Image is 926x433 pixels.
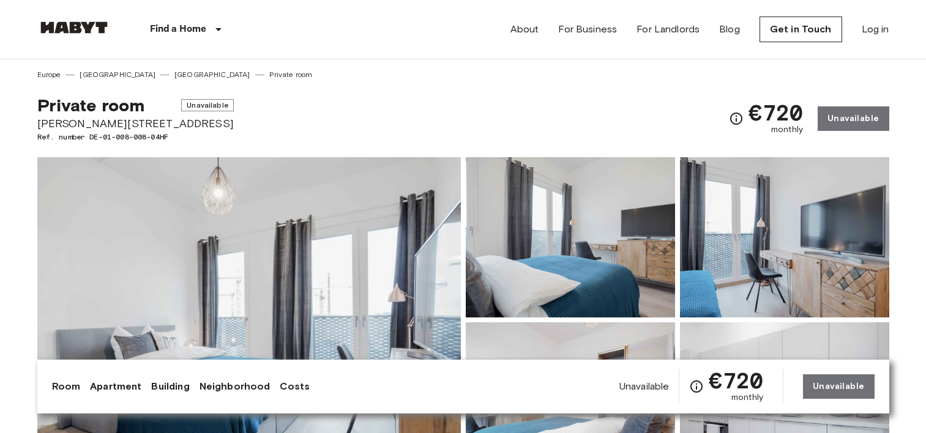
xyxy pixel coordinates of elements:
a: [GEOGRAPHIC_DATA] [174,69,250,80]
a: Apartment [90,379,141,394]
a: Blog [719,22,740,37]
a: Neighborhood [200,379,271,394]
span: [PERSON_NAME][STREET_ADDRESS] [37,116,234,131]
span: Unavailable [181,99,234,111]
a: [GEOGRAPHIC_DATA] [80,69,155,80]
a: Costs [280,379,310,394]
p: Find a Home [150,22,207,37]
img: Picture of unit DE-01-008-008-04HF [466,157,675,317]
a: Building [151,379,189,394]
svg: Check cost overview for full price breakdown. Please note that discounts apply to new joiners onl... [689,379,704,394]
a: Private room [269,69,313,80]
span: monthly [731,391,763,404]
img: Picture of unit DE-01-008-008-04HF [680,157,889,317]
span: €720 [749,102,803,124]
a: About [510,22,539,37]
svg: Check cost overview for full price breakdown. Please note that discounts apply to new joiners onl... [729,111,744,126]
img: Habyt [37,21,111,34]
a: Europe [37,69,61,80]
span: €720 [709,369,763,391]
a: Log in [862,22,889,37]
a: Room [52,379,81,394]
a: For Landlords [637,22,700,37]
span: Ref. number DE-01-008-008-04HF [37,131,234,142]
a: For Business [558,22,617,37]
span: Unavailable [619,380,670,393]
span: monthly [771,124,803,136]
span: Private room [37,95,145,116]
a: Get in Touch [760,17,842,42]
